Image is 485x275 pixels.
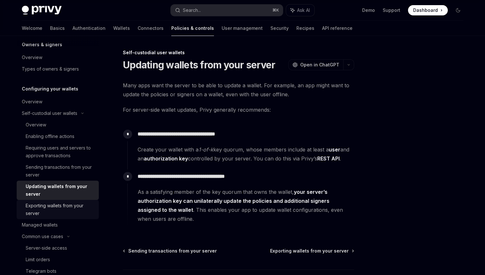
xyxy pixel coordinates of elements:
h5: Configuring your wallets [22,85,78,93]
a: Policies & controls [171,21,214,36]
a: Authentication [72,21,106,36]
span: As a satisfying member of the key quorum that owns the wallet, . This enables your app to update ... [138,187,354,223]
a: Overview [17,96,99,107]
div: Self-custodial user wallets [123,49,354,56]
span: Many apps want the server to be able to update a wallet. For example, an app might want to update... [123,81,354,99]
button: Search...⌘K [171,4,283,16]
span: ⌘ K [272,8,279,13]
div: Common use cases [22,233,63,240]
strong: user [329,146,340,153]
a: Requiring users and servers to approve transactions [17,142,99,161]
a: REST API [317,155,340,162]
a: User management [222,21,263,36]
div: Self-custodial user wallets [22,109,77,117]
div: Updating wallets from your server [26,183,95,198]
strong: authorization key [144,155,188,162]
div: Telegram bots [26,267,56,275]
span: Sending transactions from your server [128,248,217,254]
span: Ask AI [297,7,310,13]
div: Enabling offline actions [26,133,74,140]
div: Overview [26,121,46,129]
a: Recipes [296,21,314,36]
button: Toggle dark mode [453,5,463,15]
div: Managed wallets [22,221,58,229]
a: Exporting wallets from your server [270,248,353,254]
span: Create your wallet with a key quorum, whose members include at least a and an controlled by your ... [138,145,354,163]
a: Updating wallets from your server [17,181,99,200]
strong: your server’s authorization key can unilaterally update the policies and additional signers assig... [138,189,329,213]
div: Search... [183,6,201,14]
a: Server-side access [17,242,99,254]
a: Support [383,7,400,13]
div: Overview [22,54,42,61]
a: Types of owners & signers [17,63,99,75]
span: Open in ChatGPT [300,62,339,68]
em: 1-of-k [199,146,213,153]
a: Security [270,21,289,36]
a: Connectors [138,21,164,36]
img: dark logo [22,6,62,15]
div: Requiring users and servers to approve transactions [26,144,95,159]
a: Dashboard [408,5,448,15]
button: Ask AI [286,4,314,16]
a: Sending transactions from your server [17,161,99,181]
div: Server-side access [26,244,67,252]
a: Overview [17,119,99,131]
a: API reference [322,21,353,36]
span: For server-side wallet updates, Privy generally recommends: [123,105,354,114]
div: Sending transactions from your server [26,163,95,179]
a: Wallets [113,21,130,36]
span: Dashboard [413,7,438,13]
a: Managed wallets [17,219,99,231]
div: Limit orders [26,256,50,263]
a: Basics [50,21,65,36]
a: Overview [17,52,99,63]
div: Types of owners & signers [22,65,79,73]
a: Limit orders [17,254,99,265]
a: Exporting wallets from your server [17,200,99,219]
span: Exporting wallets from your server [270,248,349,254]
button: Open in ChatGPT [288,59,343,70]
div: Exporting wallets from your server [26,202,95,217]
h1: Updating wallets from your server [123,59,275,71]
a: Enabling offline actions [17,131,99,142]
a: Sending transactions from your server [123,248,217,254]
a: Welcome [22,21,42,36]
div: Overview [22,98,42,106]
a: Demo [362,7,375,13]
